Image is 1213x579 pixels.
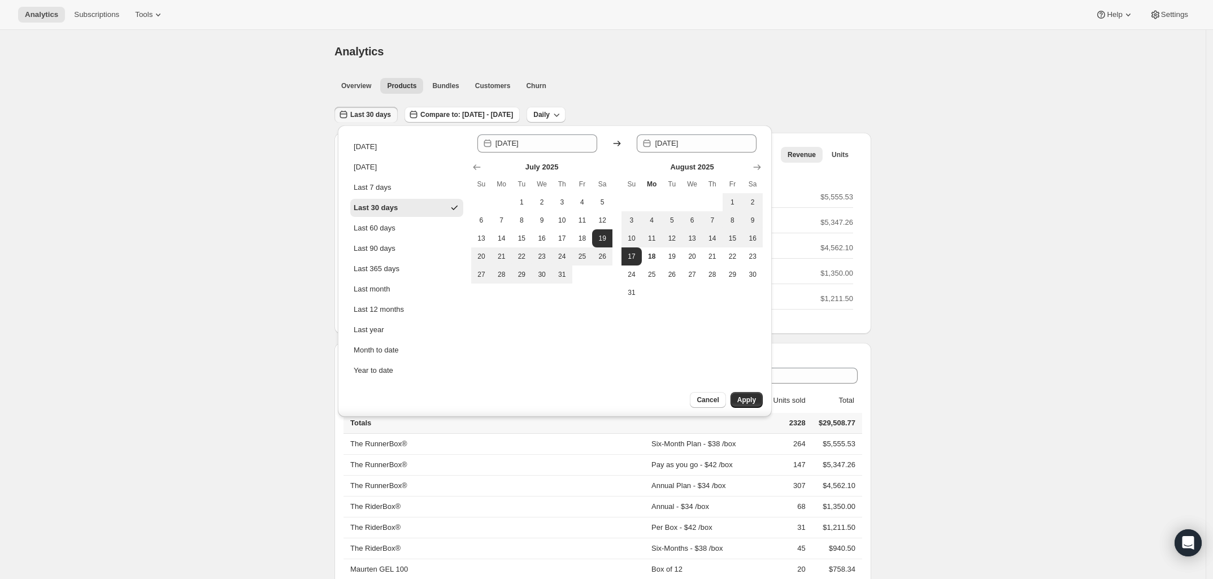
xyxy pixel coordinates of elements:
button: Last 90 days [350,240,463,258]
button: Friday August 22 2025 [723,247,743,265]
div: Last year [354,324,384,336]
span: We [686,180,698,189]
button: Tuesday August 5 2025 [662,211,682,229]
button: Saturday August 23 2025 [742,247,763,265]
div: Last 7 days [354,182,392,193]
span: Sa [747,180,758,189]
td: Annual Plan - $34 /box [648,475,752,496]
span: 20 [686,252,698,261]
td: Six-Month Plan - $38 /box [648,434,752,454]
th: The RunnerBox® [344,454,648,475]
span: 28 [496,270,507,279]
button: Wednesday August 6 2025 [682,211,702,229]
span: 6 [476,216,487,225]
th: The RiderBox® [344,538,648,559]
span: 17 [556,234,568,243]
button: Saturday August 9 2025 [742,211,763,229]
th: Tuesday [662,175,682,193]
button: Friday July 4 2025 [572,193,593,211]
button: Last year [350,321,463,339]
td: 2328 [751,413,808,434]
button: Tools [128,7,171,23]
button: Sunday July 20 2025 [471,247,492,265]
button: Saturday July 12 2025 [592,211,612,229]
th: Sunday [621,175,642,193]
th: Monday [642,175,662,193]
span: 16 [536,234,547,243]
span: 14 [707,234,718,243]
th: Sunday [471,175,492,193]
td: $1,350.00 [809,496,862,517]
span: 3 [626,216,637,225]
span: 21 [707,252,718,261]
span: 19 [597,234,608,243]
button: Today Monday August 18 2025 [642,247,662,265]
span: 4 [646,216,658,225]
span: Customers [475,81,511,90]
button: Monday August 11 2025 [642,229,662,247]
span: Apply [737,395,756,404]
span: Tu [667,180,678,189]
button: Sunday July 27 2025 [471,265,492,284]
span: 12 [597,216,608,225]
span: 14 [496,234,507,243]
button: Wednesday August 13 2025 [682,229,702,247]
button: Wednesday August 20 2025 [682,247,702,265]
th: Tuesday [512,175,532,193]
span: 15 [516,234,528,243]
button: Sunday July 6 2025 [471,211,492,229]
td: 307 [751,475,808,496]
span: 26 [667,270,678,279]
button: End of range Sunday August 17 2025 [621,247,642,265]
button: Thursday July 3 2025 [552,193,572,211]
span: Su [476,180,487,189]
span: 25 [577,252,588,261]
button: Wednesday July 30 2025 [532,265,552,284]
span: 8 [516,216,528,225]
span: 11 [577,216,588,225]
button: Tuesday July 22 2025 [512,247,532,265]
span: 11 [646,234,658,243]
span: We [536,180,547,189]
p: $5,347.26 [820,217,853,228]
span: Th [556,180,568,189]
th: Thursday [552,175,572,193]
button: Last 365 days [350,260,463,278]
th: Saturday [592,175,612,193]
p: $1,350.00 [820,268,853,279]
button: Last 12 months [350,301,463,319]
th: The RunnerBox® [344,475,648,496]
button: Monday July 7 2025 [492,211,512,229]
span: Subscriptions [74,10,119,19]
td: $5,347.26 [809,454,862,475]
span: 2 [536,198,547,207]
span: 16 [747,234,758,243]
td: $1,211.50 [809,517,862,538]
button: [DATE] [350,158,463,176]
td: 264 [751,434,808,454]
div: Month to date [354,345,399,356]
span: Help [1107,10,1122,19]
td: 45 [751,538,808,559]
span: Revenue [788,150,816,159]
span: 29 [516,270,528,279]
button: Last 30 days [350,199,463,217]
button: Wednesday July 9 2025 [532,211,552,229]
span: 5 [667,216,678,225]
button: Thursday August 21 2025 [702,247,723,265]
button: Friday August 1 2025 [723,193,743,211]
button: Sunday August 3 2025 [621,211,642,229]
button: Saturday August 2 2025 [742,193,763,211]
button: Monday August 4 2025 [642,211,662,229]
span: 9 [536,216,547,225]
div: Open Intercom Messenger [1175,529,1202,556]
span: 21 [496,252,507,261]
span: Daily [533,110,550,119]
span: 3 [556,198,568,207]
button: Year to date [350,362,463,380]
div: [DATE] [354,162,377,173]
button: Friday July 18 2025 [572,229,593,247]
button: Wednesday July 2 2025 [532,193,552,211]
button: Tuesday August 12 2025 [662,229,682,247]
button: Monday July 21 2025 [492,247,512,265]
